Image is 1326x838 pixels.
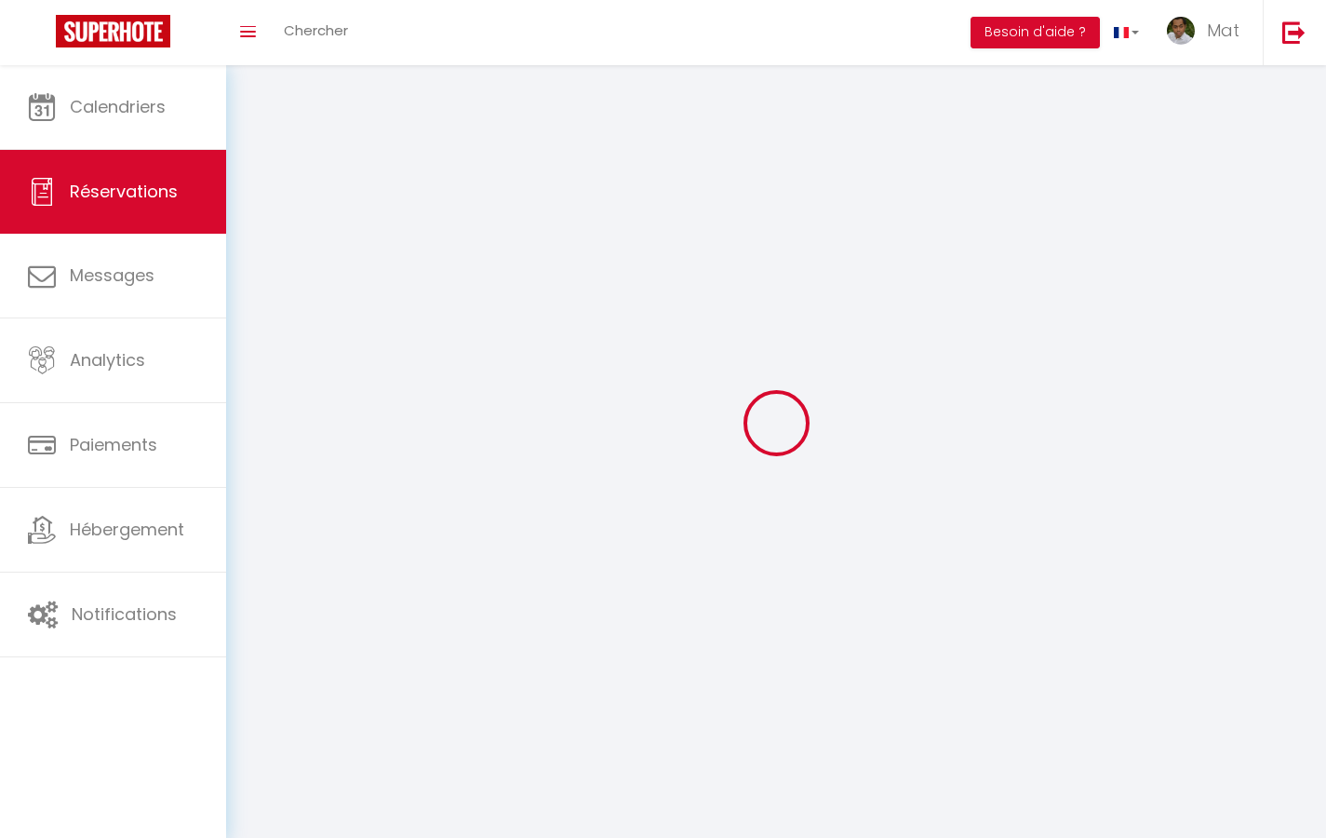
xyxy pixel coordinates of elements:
[15,7,71,63] button: Ouvrir le widget de chat LiveChat
[971,17,1100,48] button: Besoin d'aide ?
[70,348,145,372] span: Analytics
[70,95,166,118] span: Calendriers
[70,433,157,456] span: Paiements
[284,20,348,40] span: Chercher
[70,180,178,203] span: Réservations
[1167,17,1195,45] img: ...
[1207,19,1239,42] span: Mat
[70,264,154,287] span: Messages
[72,602,177,626] span: Notifications
[70,518,184,541] span: Hébergement
[1282,20,1306,44] img: logout
[56,15,170,47] img: Super Booking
